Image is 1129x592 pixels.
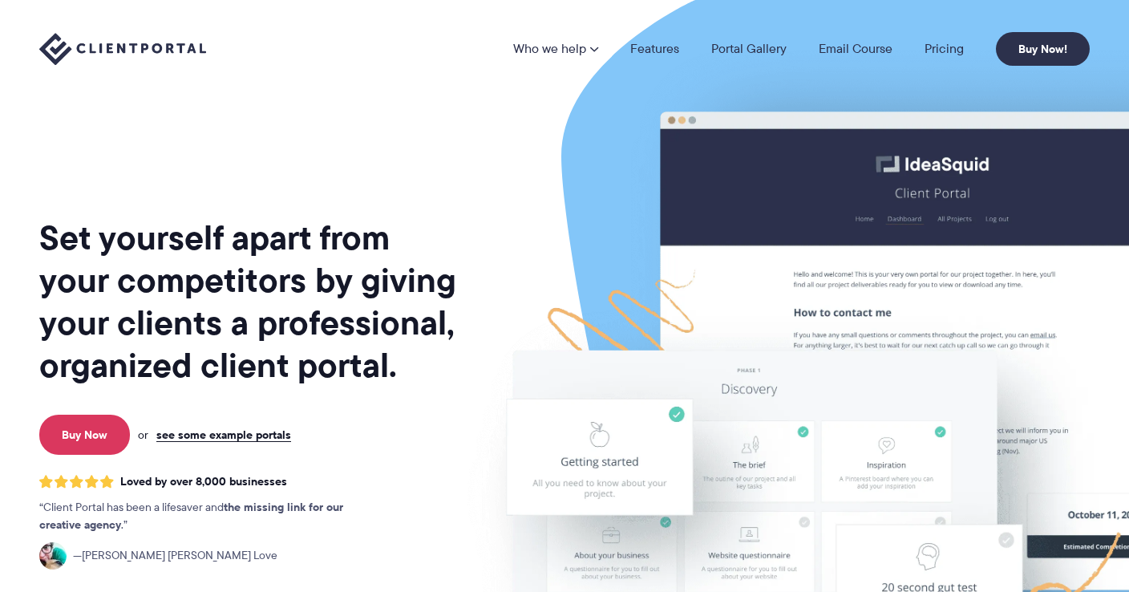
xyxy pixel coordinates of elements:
a: see some example portals [156,428,291,442]
a: Features [630,43,679,55]
span: Loved by over 8,000 businesses [120,475,287,489]
a: Pricing [925,43,964,55]
span: [PERSON_NAME] [PERSON_NAME] Love [73,547,277,565]
a: Who we help [513,43,598,55]
strong: the missing link for our creative agency [39,498,343,533]
a: Email Course [819,43,892,55]
p: Client Portal has been a lifesaver and . [39,499,376,534]
a: Buy Now! [996,32,1090,66]
span: or [138,428,148,442]
h1: Set yourself apart from your competitors by giving your clients a professional, organized client ... [39,217,459,387]
a: Buy Now [39,415,130,455]
a: Portal Gallery [711,43,787,55]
